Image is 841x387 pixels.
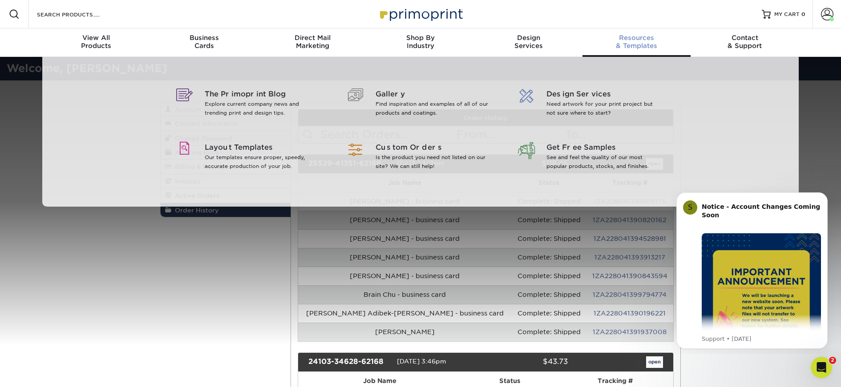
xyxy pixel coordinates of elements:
[259,34,367,50] div: Marketing
[376,4,465,24] img: Primoprint
[582,34,691,50] div: & Templates
[829,357,836,364] span: 2
[546,89,662,100] span: Design Services
[150,28,259,57] a: BusinessCards
[646,356,663,368] a: open
[376,153,491,171] p: Is the product you need not listed on our site? We can still help!
[150,34,259,50] div: Cards
[376,89,491,100] span: Gallery
[150,34,259,42] span: Business
[376,142,491,153] span: Custom Orders
[205,142,320,153] span: Layout Templates
[42,34,150,50] div: Products
[663,184,841,354] iframe: Intercom notifications message
[546,142,662,153] span: Get Free Samples
[205,100,320,117] p: Explore current company news and trending print and design tips.
[801,11,805,17] span: 0
[546,100,662,117] p: Need artwork for your print project but not sure where to start?
[691,34,799,42] span: Contact
[474,34,582,42] span: Design
[513,132,670,185] a: Get Free Samples See and feel the quality of our most popular products, stocks, and finishes.
[582,34,691,42] span: Resources
[367,34,475,50] div: Industry
[342,78,499,132] a: Gallery Find inspiration and examples of all of our products and coatings.
[474,28,582,57] a: DesignServices
[342,132,499,185] a: Custom Orders Is the product you need not listed on our site? We can still help!
[811,357,832,378] iframe: Intercom live chat
[171,132,328,185] a: Layout Templates Our templates ensure proper, speedy, accurate production of your job.
[259,34,367,42] span: Direct Mail
[205,89,320,100] span: The Primoprint Blog
[774,11,800,18] span: MY CART
[259,28,367,57] a: Direct MailMarketing
[376,100,491,117] p: Find inspiration and examples of all of our products and coatings.
[397,358,446,365] span: [DATE] 3:46pm
[367,28,475,57] a: Shop ByIndustry
[546,153,662,171] p: See and feel the quality of our most popular products, stocks, and finishes.
[302,356,397,368] div: 24103-34628-62168
[479,356,574,368] div: $43.73
[171,78,328,132] a: The Primoprint Blog Explore current company news and trending print and design tips.
[474,34,582,50] div: Services
[691,34,799,50] div: & Support
[691,28,799,57] a: Contact& Support
[205,153,320,171] p: Our templates ensure proper, speedy, accurate production of your job.
[42,28,150,57] a: View AllProducts
[36,9,123,20] input: SEARCH PRODUCTS.....
[42,34,150,42] span: View All
[367,34,475,42] span: Shop By
[582,28,691,57] a: Resources& Templates
[513,78,670,132] a: Design Services Need artwork for your print project but not sure where to start?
